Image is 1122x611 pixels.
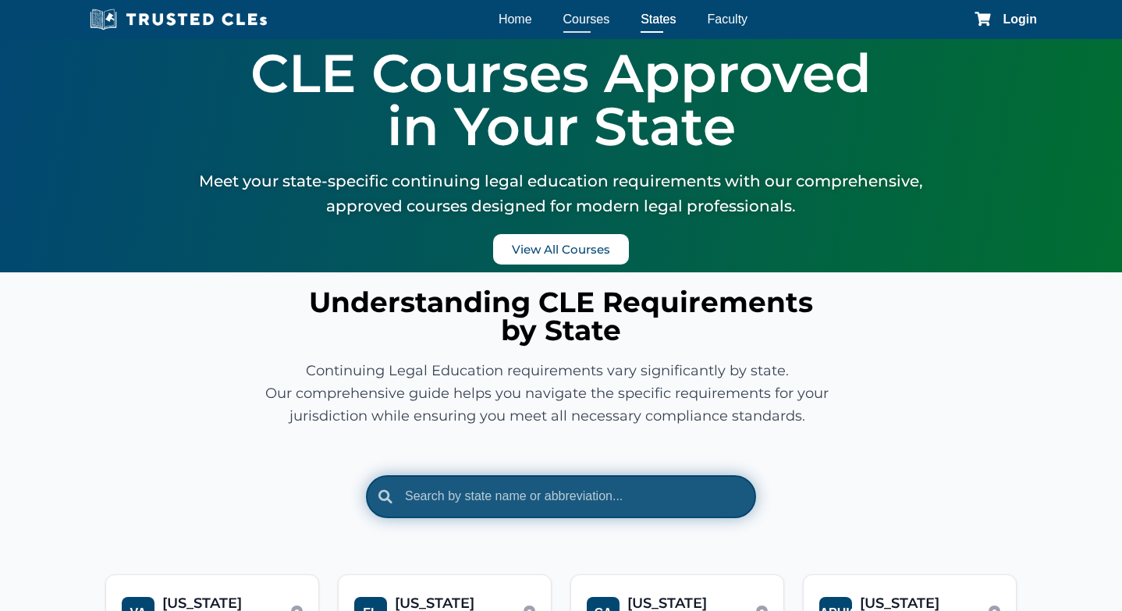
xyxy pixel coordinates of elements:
input: Search by state name or abbreviation... [366,475,756,517]
span: View All Courses [512,243,610,255]
a: Home [495,8,536,30]
img: Trusted CLEs [85,8,272,31]
a: View All Courses [493,234,629,265]
a: Courses [559,8,614,30]
p: Meet your state-specific continuing legal education requirements with our comprehensive, approved... [179,169,943,218]
h3: Understanding CLE Requirements by State [8,288,1114,344]
a: States [637,8,680,30]
a: Faculty [704,8,752,30]
p: Our comprehensive guide helps you navigate the specific requirements for your jurisdiction while ... [242,382,852,428]
a: Login [1003,13,1037,26]
p: Continuing Legal Education requirements vary significantly by state. [242,360,852,382]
